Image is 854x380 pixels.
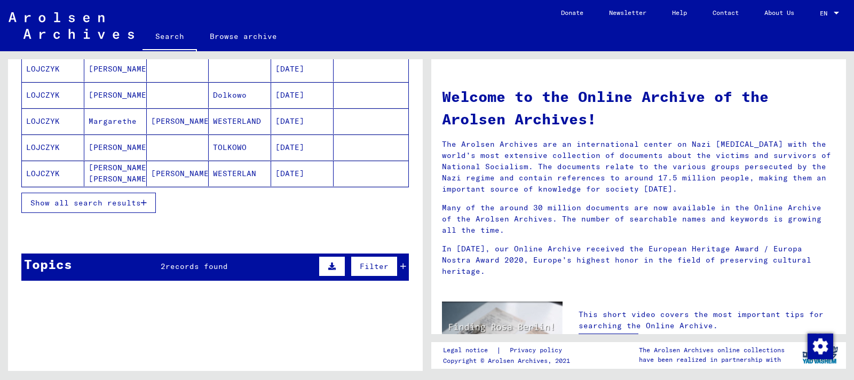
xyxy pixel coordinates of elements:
mat-cell: TOLKOWO [209,134,271,160]
span: Show all search results [30,198,141,208]
a: Legal notice [443,345,496,356]
p: have been realized in partnership with [639,355,785,365]
mat-cell: [DATE] [271,134,334,160]
button: Show all search results [21,193,156,213]
div: | [443,345,575,356]
mat-cell: WESTERLAN [209,161,271,186]
mat-cell: LOJCZYK [22,56,84,82]
span: records found [165,262,228,271]
mat-cell: WESTERLAND [209,108,271,134]
mat-cell: LOJCZYK [22,161,84,186]
img: video.jpg [442,302,563,367]
h1: Welcome to the Online Archive of the Arolsen Archives! [442,85,835,130]
mat-cell: [PERSON_NAME] [147,161,209,186]
img: yv_logo.png [800,342,840,368]
a: Search [143,23,197,51]
div: Topics [24,255,72,274]
mat-cell: LOJCZYK [22,108,84,134]
mat-cell: LOJCZYK [22,134,84,160]
img: Arolsen_neg.svg [9,12,134,39]
p: The Arolsen Archives online collections [639,345,785,355]
mat-cell: LOJCZYK [22,82,84,108]
mat-cell: [PERSON_NAME] [PERSON_NAME] [84,161,147,186]
img: Change consent [808,334,833,359]
a: Open video [579,334,638,355]
span: 2 [161,262,165,271]
mat-cell: [DATE] [271,108,334,134]
mat-cell: [PERSON_NAME] [147,108,209,134]
mat-cell: [PERSON_NAME] [84,134,147,160]
p: This short video covers the most important tips for searching the Online Archive. [579,309,835,331]
button: Filter [351,256,398,276]
span: Filter [360,262,389,271]
span: EN [820,10,832,17]
mat-cell: Dolkowo [209,82,271,108]
mat-cell: [DATE] [271,161,334,186]
mat-cell: Margarethe [84,108,147,134]
mat-cell: [DATE] [271,56,334,82]
p: The Arolsen Archives are an international center on Nazi [MEDICAL_DATA] with the world’s most ext... [442,139,835,195]
mat-cell: [PERSON_NAME] [84,82,147,108]
mat-cell: [DATE] [271,82,334,108]
p: In [DATE], our Online Archive received the European Heritage Award / Europa Nostra Award 2020, Eu... [442,243,835,277]
a: Privacy policy [501,345,575,356]
p: Many of the around 30 million documents are now available in the Online Archive of the Arolsen Ar... [442,202,835,236]
p: Copyright © Arolsen Archives, 2021 [443,356,575,366]
mat-cell: [PERSON_NAME] [84,56,147,82]
a: Browse archive [197,23,290,49]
